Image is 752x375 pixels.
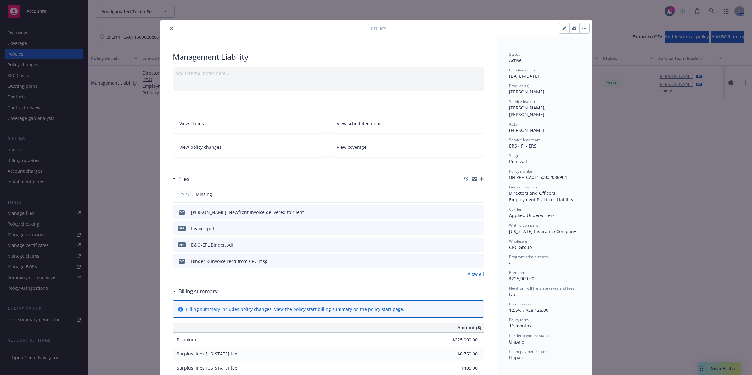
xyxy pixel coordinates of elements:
span: Surplus lines [US_STATE] fee [177,365,237,371]
div: D&O-EPL Binder.pdf [191,242,233,248]
span: [PERSON_NAME], [PERSON_NAME] [509,105,547,117]
span: Producer(s) [509,83,530,88]
div: Binder & Invoice recd from CRC.msg [191,258,267,265]
button: close [168,25,175,32]
span: Unpaid [509,355,525,361]
div: Add internal notes here... [175,70,481,76]
a: View claims [173,114,327,133]
span: Commission [509,301,531,307]
span: Premium [509,270,525,275]
span: View claims [179,120,204,127]
span: Client payment status [509,349,547,354]
button: download file [466,209,471,215]
span: Policy number [509,169,534,174]
span: Stage [509,153,519,158]
span: Premium [177,337,196,343]
span: Active [509,57,522,63]
span: Service lead team [509,137,541,143]
span: Renewal [509,159,527,165]
span: $225,000.00 [509,276,534,282]
span: ERS - FI - ERS [509,143,536,149]
span: pdf [178,226,186,231]
span: AC(s) [509,121,519,127]
div: Files [173,175,189,183]
span: 12.5% / $28,125.00 [509,307,548,313]
span: View policy changes [179,144,222,150]
a: View scheduled items [330,114,484,133]
a: View coverage [330,137,484,157]
div: Directors and Officers [509,190,580,196]
span: Policy [178,191,191,197]
span: Surplus lines [US_STATE] tax [177,351,237,357]
span: Policy term [509,317,529,322]
span: Writing company [509,222,539,228]
span: Lines of coverage [509,184,540,190]
span: Unpaid [509,339,525,345]
div: Invoice.pdf [191,225,214,232]
button: preview file [476,258,481,265]
h3: Files [178,175,189,183]
div: [PERSON_NAME], Newfront Invoice delivered to client [191,209,304,215]
button: preview file [476,209,481,215]
span: Policy [371,25,386,32]
span: Status [509,52,520,57]
span: [PERSON_NAME] [509,127,544,133]
span: Missing [196,191,212,198]
span: View coverage [337,144,367,150]
div: Billing summary [173,287,218,295]
span: [US_STATE] Insurance Company [509,228,576,234]
span: 12 months [509,323,531,329]
span: Newfront will file state taxes and fees [509,286,575,291]
div: Billing summary includes policy changes. View the policy start billing summary on the . [186,306,404,312]
button: preview file [476,225,481,232]
span: [PERSON_NAME] [509,89,544,95]
span: CRC Group [509,244,532,250]
span: - [509,260,511,266]
span: Effective dates [509,67,535,73]
a: View all [468,271,484,277]
span: Carrier payment status [509,333,550,338]
span: No [509,291,515,297]
div: Management Liability [173,52,484,62]
span: Applied Underwriters [509,212,555,218]
a: View policy changes [173,137,327,157]
span: Wholesaler [509,238,529,244]
span: Program administrator [509,254,549,260]
span: Amount ($) [457,324,481,331]
div: Employment Practices Liability [509,196,580,203]
span: Carrier [509,207,522,212]
div: [DATE] - [DATE] [509,67,580,79]
input: 0.00 [441,363,481,373]
input: 0.00 [441,335,481,344]
button: download file [466,258,471,265]
button: preview file [476,242,481,248]
h3: Billing summary [178,287,218,295]
button: download file [466,225,471,232]
input: 0.00 [441,349,481,359]
a: policy start page [368,306,403,312]
button: download file [466,242,471,248]
span: BFLPPFTCA01150002086904 [509,174,567,180]
span: pdf [178,242,186,247]
span: Service lead(s) [509,99,535,104]
span: View scheduled items [337,120,383,127]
